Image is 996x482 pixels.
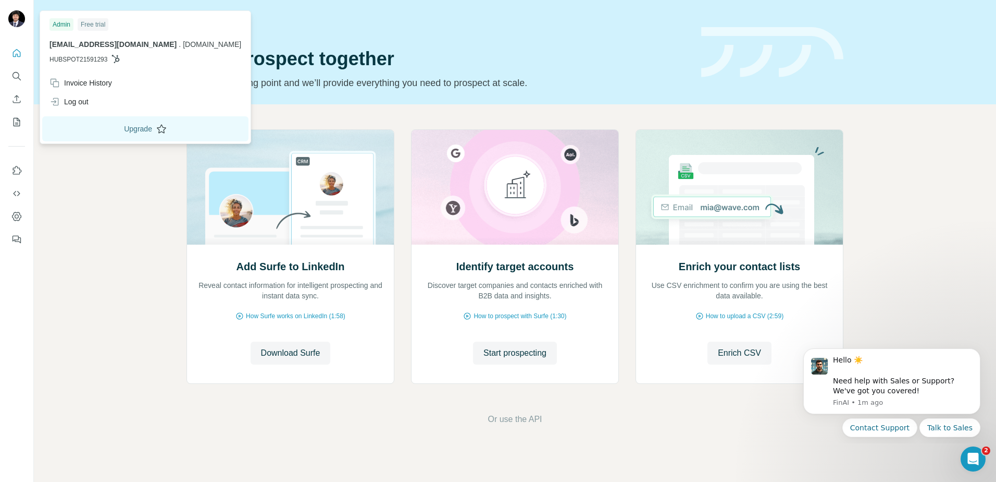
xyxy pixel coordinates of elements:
[49,97,89,107] div: Log out
[186,76,689,90] p: Pick your starting point and we’ll provide everything you need to prospect at scale.
[236,259,345,274] h2: Add Surfe to LinkedIn
[78,18,108,31] div: Free trial
[186,130,394,245] img: Add Surfe to LinkedIn
[8,230,25,249] button: Feedback
[679,259,800,274] h2: Enrich your contact lists
[422,280,608,301] p: Discover target companies and contacts enriched with B2B data and insights.
[8,10,25,27] img: Avatar
[186,49,689,69] h1: Let’s prospect together
[982,447,990,455] span: 2
[8,44,25,63] button: Quick start
[8,67,25,86] button: Search
[701,27,843,78] img: banner
[49,18,73,31] div: Admin
[49,55,107,64] span: HUBSPOT21591293
[636,130,843,245] img: Enrich your contact lists
[251,342,331,365] button: Download Surfe
[183,40,241,49] span: [DOMAIN_NAME]
[706,311,783,321] span: How to upload a CSV (2:59)
[197,280,383,301] p: Reveal contact information for intelligent prospecting and instant data sync.
[961,447,986,472] iframe: Intercom live chat
[473,342,557,365] button: Start prospecting
[186,19,689,30] div: Quick start
[707,342,771,365] button: Enrich CSV
[483,347,546,359] span: Start prospecting
[179,40,181,49] span: .
[411,130,619,245] img: Identify target accounts
[8,207,25,226] button: Dashboard
[8,161,25,180] button: Use Surfe on LinkedIn
[8,113,25,131] button: My lists
[8,90,25,109] button: Enrich CSV
[788,339,996,443] iframe: Intercom notifications message
[246,311,345,321] span: How Surfe works on LinkedIn (1:58)
[456,259,574,274] h2: Identify target accounts
[42,116,248,141] button: Upgrade
[8,184,25,203] button: Use Surfe API
[474,311,566,321] span: How to prospect with Surfe (1:30)
[49,40,177,49] span: [EMAIL_ADDRESS][DOMAIN_NAME]
[49,78,112,88] div: Invoice History
[646,280,832,301] p: Use CSV enrichment to confirm you are using the best data available.
[718,347,761,359] span: Enrich CSV
[488,413,542,426] button: Or use the API
[261,347,320,359] span: Download Surfe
